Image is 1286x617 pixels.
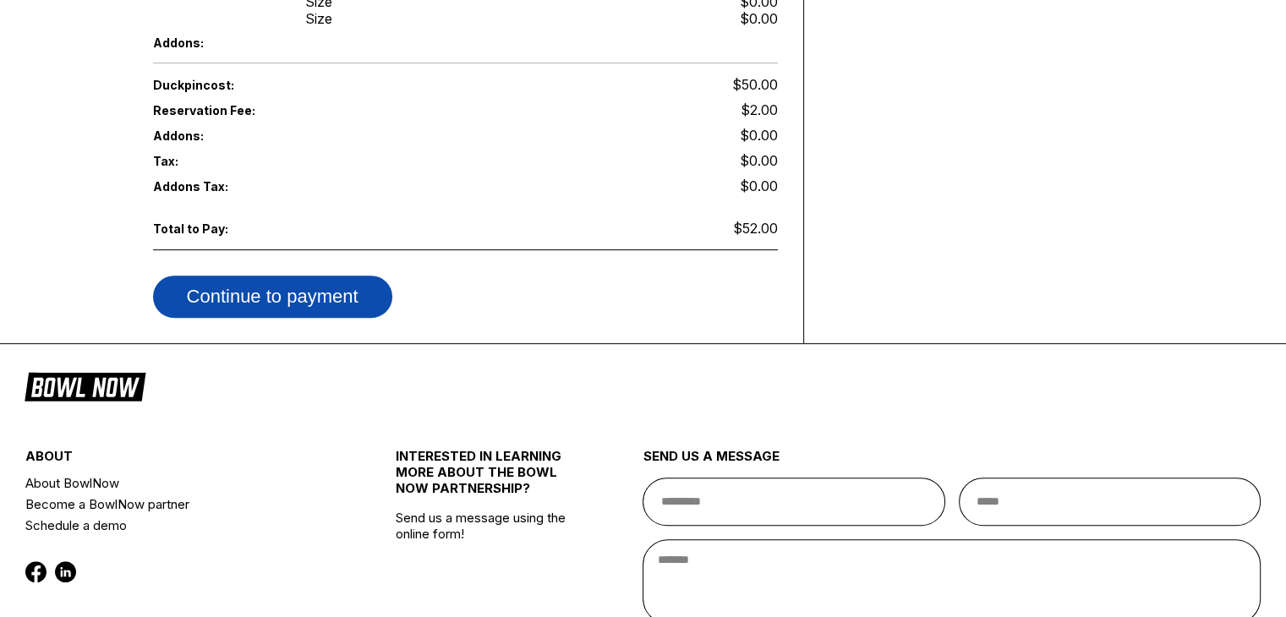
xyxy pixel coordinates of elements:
[305,10,332,27] div: Size
[643,448,1261,478] div: send us a message
[25,494,334,515] a: Become a BowlNow partner
[396,448,581,510] div: INTERESTED IN LEARNING MORE ABOUT THE BOWL NOW PARTNERSHIP?
[740,177,778,194] span: $0.00
[153,276,392,318] button: Continue to payment
[153,35,278,50] span: Addons:
[153,154,278,168] span: Tax:
[153,179,278,194] span: Addons Tax:
[153,128,278,143] span: Addons:
[25,448,334,472] div: about
[153,103,466,117] span: Reservation Fee:
[732,76,778,93] span: $50.00
[740,152,778,169] span: $0.00
[740,10,778,27] div: $0.00
[25,515,334,536] a: Schedule a demo
[740,127,778,144] span: $0.00
[153,78,466,92] span: Duckpin cost:
[733,220,778,237] span: $52.00
[25,472,334,494] a: About BowlNow
[153,221,278,236] span: Total to Pay:
[741,101,778,118] span: $2.00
